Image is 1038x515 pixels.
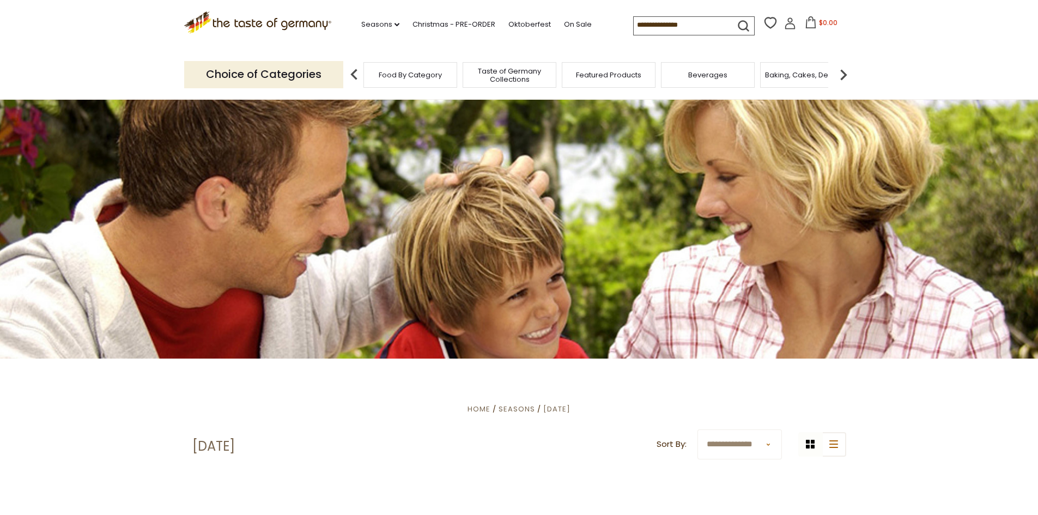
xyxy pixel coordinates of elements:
[412,19,495,31] a: Christmas - PRE-ORDER
[184,61,343,88] p: Choice of Categories
[466,67,553,83] a: Taste of Germany Collections
[343,64,365,86] img: previous arrow
[468,404,490,414] a: Home
[564,19,592,31] a: On Sale
[499,404,535,414] a: Seasons
[688,71,727,79] a: Beverages
[379,71,442,79] a: Food By Category
[798,16,845,33] button: $0.00
[819,18,837,27] span: $0.00
[543,404,570,414] a: [DATE]
[657,438,687,451] label: Sort By:
[576,71,641,79] a: Featured Products
[765,71,849,79] a: Baking, Cakes, Desserts
[192,438,235,455] h1: [DATE]
[508,19,551,31] a: Oktoberfest
[361,19,399,31] a: Seasons
[833,64,854,86] img: next arrow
